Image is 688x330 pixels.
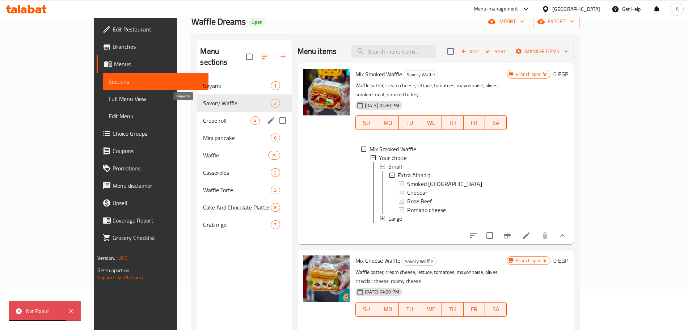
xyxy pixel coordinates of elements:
span: TH [445,304,461,314]
a: Choice Groups [97,125,208,142]
span: SA [488,304,504,314]
span: 6 [271,135,279,141]
span: Version: [97,253,115,263]
a: Upsell [97,194,208,212]
span: A [676,5,679,13]
button: import [484,15,530,28]
span: SU [359,304,375,314]
span: 1.0.0 [116,253,127,263]
a: Coverage Report [97,212,208,229]
span: FR [467,304,482,314]
span: Grocery Checklist [113,233,203,242]
button: MO [377,302,399,317]
span: Menus [114,60,203,68]
span: Full Menu View [109,94,203,103]
span: Grab n go [203,220,271,229]
span: Sort sections [257,48,274,65]
div: Waffle25 [197,147,291,164]
span: 1 [271,82,279,89]
span: Sort [486,47,506,56]
button: TU [399,115,421,130]
button: sort-choices [465,227,482,244]
div: Casseroles [203,168,271,177]
a: Promotions [97,160,208,177]
span: Coverage Report [113,216,203,225]
span: Add [460,47,480,56]
button: WE [420,302,442,317]
img: Mix Smoked Waffle [303,69,350,115]
span: Seyami [203,81,271,90]
span: Select to update [482,228,497,243]
span: Get support on: [97,266,131,275]
span: Large [388,214,402,223]
div: Open [249,18,265,27]
h6: 0 EGP [553,69,568,79]
div: items [271,203,280,212]
button: TH [442,115,464,130]
span: TH [445,118,461,128]
span: Coupons [113,147,203,155]
span: Add item [458,46,481,57]
div: Seyami1 [197,77,291,94]
span: Waffle Torte [203,186,271,194]
span: Mix Cheese Waffle [355,255,400,266]
div: Not Found [26,307,61,315]
span: Smoked [GEOGRAPHIC_DATA] [407,179,482,188]
span: Sort items [481,46,511,57]
nav: Menu sections [197,74,291,236]
span: Edit Restaurant [113,25,203,34]
a: Edit menu item [522,231,531,240]
span: Choice Groups [113,129,203,138]
span: Savory Waffle [404,71,438,79]
button: delete [536,227,554,244]
span: SU [359,118,375,128]
span: Open [249,19,265,25]
div: items [271,168,280,177]
p: Waffle batter, cream cheese, lettuce, tomatoes, mayonnaise, olives, cheddar cheese, roumy cheese [355,268,507,286]
h2: Menu sections [200,46,246,68]
button: SU [355,302,377,317]
a: Support.OpsPlatform [97,273,143,282]
div: items [268,151,280,160]
span: Romano cheese [407,206,446,214]
span: Small [388,162,402,171]
div: Savory Waffle2 [197,94,291,112]
span: Edit Menu [109,112,203,120]
button: TU [399,302,421,317]
span: 4 [251,117,259,124]
a: Coupons [97,142,208,160]
span: Menu disclaimer [113,181,203,190]
span: [DATE] 04:20 PM [362,288,402,295]
span: WE [423,304,439,314]
button: TH [442,302,464,317]
span: MO [380,304,396,314]
button: WE [420,115,442,130]
span: Select all sections [242,49,257,64]
div: Waffle [203,151,268,160]
button: MO [377,115,399,130]
span: 2 [271,100,279,107]
button: show more [554,227,571,244]
span: Branch specific [513,257,550,264]
span: Cheddar [407,188,427,197]
span: Mix Smoked Waffle [355,69,402,80]
div: Savory Waffle [203,99,271,107]
span: [DATE] 04:30 PM [362,102,402,109]
span: Rose Beef [407,197,432,206]
button: Add [458,46,481,57]
span: SA [488,118,504,128]
span: Sections [109,77,203,86]
div: items [271,99,280,107]
a: Edit Menu [103,107,208,125]
div: Mini pancake [203,134,271,142]
span: 2 [271,187,279,194]
h6: 0 EGP [553,255,568,266]
span: Waffle Dreams [191,13,246,30]
span: Select section [443,44,458,59]
a: Menus [97,55,208,73]
span: 8 [271,204,279,211]
span: Branches [113,42,203,51]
